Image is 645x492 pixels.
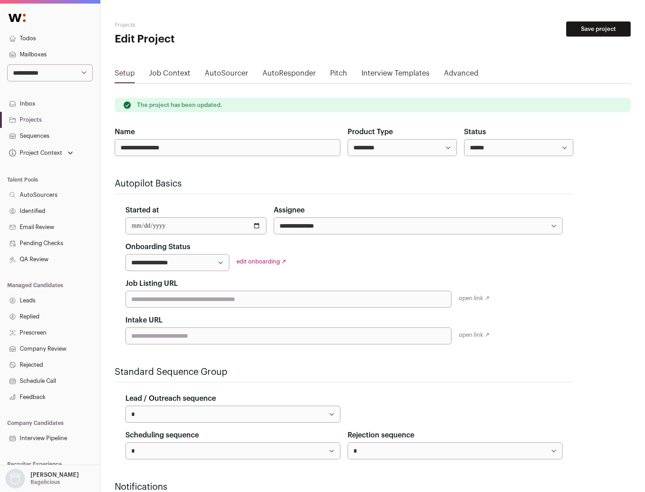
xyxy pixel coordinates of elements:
div: Project Context [7,149,62,157]
p: [PERSON_NAME] [30,471,79,479]
label: Scheduling sequence [125,430,199,441]
label: Product Type [348,127,393,137]
button: Open dropdown [7,147,75,159]
a: Pitch [330,68,347,82]
a: Setup [115,68,135,82]
a: Advanced [444,68,478,82]
label: Lead / Outreach sequence [125,393,216,404]
h1: Edit Project [115,32,287,47]
h2: Projects [115,21,287,29]
h2: Standard Sequence Group [115,366,573,378]
img: Wellfound [4,9,30,27]
label: Intake URL [125,315,163,326]
p: The project has been updated. [137,102,222,109]
label: Rejection sequence [348,430,414,441]
label: Status [464,127,486,137]
label: Name [115,127,135,137]
a: Job Context [149,68,190,82]
a: AutoResponder [262,68,316,82]
a: AutoSourcer [205,68,248,82]
label: Job Listing URL [125,278,178,289]
img: nopic.png [5,469,25,488]
button: Open dropdown [4,469,81,488]
label: Assignee [274,205,305,216]
a: edit onboarding ↗ [236,259,286,264]
label: Started at [125,205,159,216]
h2: Autopilot Basics [115,178,573,190]
button: Save project [566,21,631,37]
p: Bagelicious [30,479,60,486]
label: Onboarding Status [125,242,190,252]
a: Interview Templates [361,68,430,82]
